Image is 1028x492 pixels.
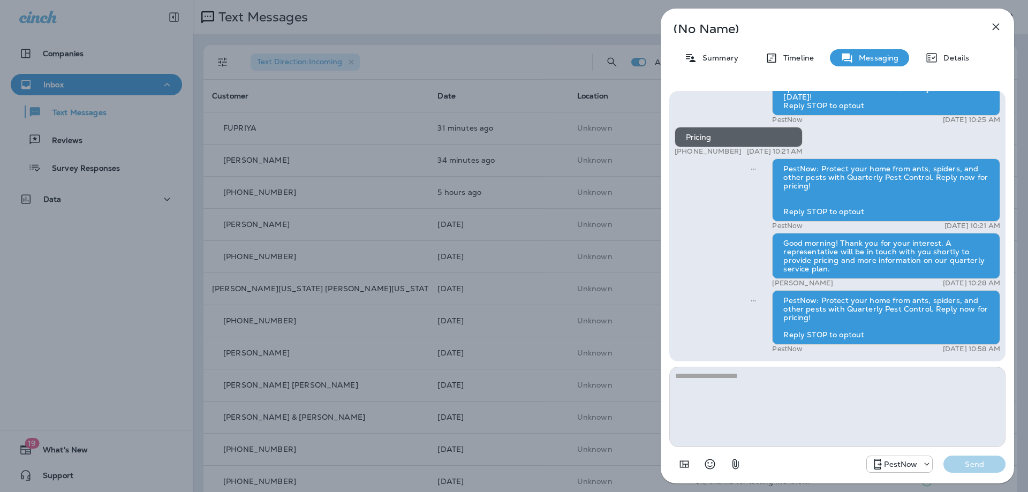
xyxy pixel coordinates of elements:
p: PestNow [884,460,917,468]
p: [PERSON_NAME] [772,279,833,287]
p: PestNow [772,222,803,230]
p: (No Name) [674,25,966,33]
div: +1 (703) 691-5149 [867,458,932,471]
p: Summary [697,54,738,62]
p: Messaging [853,54,898,62]
div: Pricing [675,127,803,147]
p: [PHONE_NUMBER] [675,147,742,156]
button: Select an emoji [699,453,721,475]
span: Sent [751,295,756,305]
div: PestNow: Protect your home from ants, spiders, and other pests with Quarterly Pest Control. Reply... [772,158,1000,222]
p: [DATE] 10:21 AM [944,222,1000,230]
div: PestNow: Protect your home from ants, spiders, and other pests with Quarterly Pest Control. Reply... [772,290,1000,345]
p: PestNow [772,345,803,353]
p: Details [938,54,969,62]
span: Sent [751,163,756,173]
p: [DATE] 10:21 AM [747,147,803,156]
p: [DATE] 10:28 AM [943,279,1000,287]
p: [DATE] 10:25 AM [943,116,1000,124]
p: [DATE] 10:58 AM [943,345,1000,353]
div: PestNow: Get lasting protection from ants, roaches, spiders & more! Ask us about Quarterly Pest C... [772,70,1000,116]
button: Add in a premade template [674,453,695,475]
div: Good morning! Thank you for your interest. A representative will be in touch with you shortly to ... [772,233,1000,279]
p: PestNow [772,116,803,124]
p: Timeline [778,54,814,62]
